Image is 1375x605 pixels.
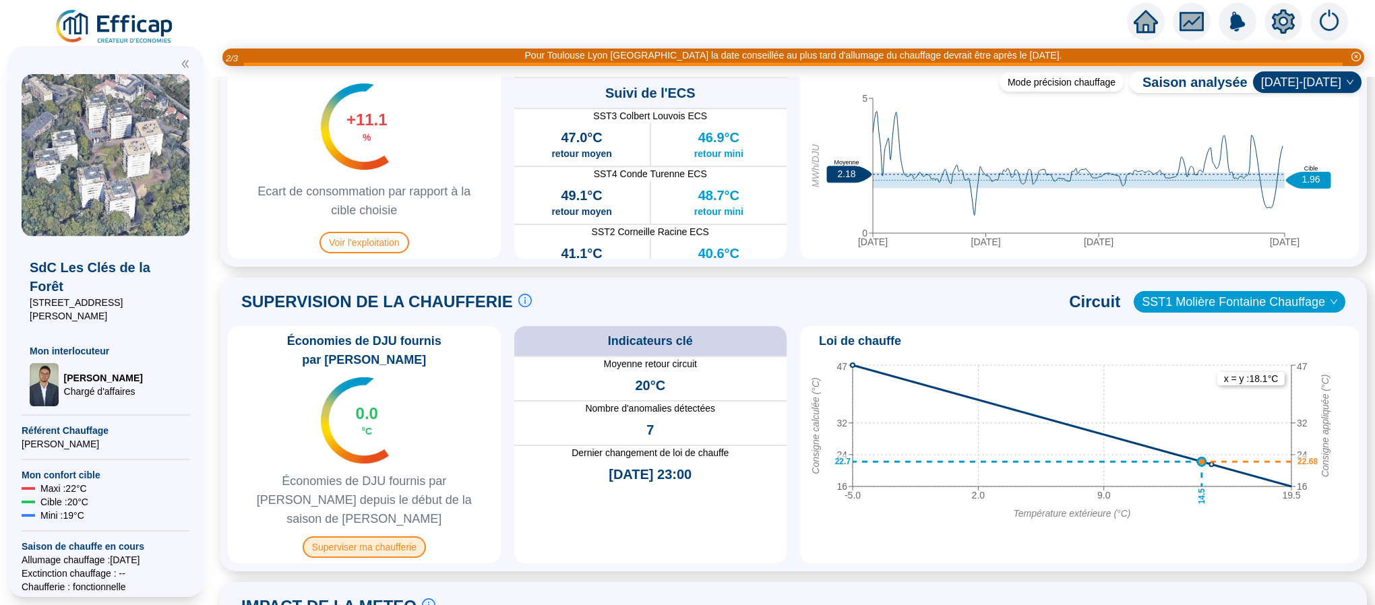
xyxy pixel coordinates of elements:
tspan: MWh/DJU [810,144,821,187]
span: Référent Chauffage [22,424,190,437]
text: 22.7 [835,457,851,466]
span: retour moyen [551,205,611,218]
img: alerts [1310,3,1348,40]
span: down [1330,298,1338,306]
tspan: 24 [836,449,847,460]
img: indicateur températures [321,377,389,464]
span: SST2 Corneille Racine ECS [514,225,787,238]
span: 2024-2025 [1261,72,1353,92]
span: Suivi de l'ECS [605,84,696,102]
img: alerts [1219,3,1256,40]
span: info-circle [518,294,532,307]
span: Nombre d'anomalies détectées [514,402,787,415]
span: Mon interlocuteur [30,344,182,358]
span: 46.9°C [698,128,739,147]
tspan: 9.0 [1097,490,1111,501]
span: Loi de chauffe [819,331,901,350]
span: close-circle [1351,52,1361,61]
span: [DATE] 23:00 [609,465,692,484]
span: SST4 Conde Turenne ECS [514,167,787,181]
i: 2 / 3 [226,53,238,63]
text: 1.96 [1302,174,1320,185]
tspan: 16 [836,481,847,492]
span: 20°C [635,376,665,395]
span: setting [1271,9,1295,34]
span: fund [1180,9,1204,34]
tspan: 32 [1297,418,1308,428]
tspan: [DATE] [858,236,888,247]
span: double-left [181,59,190,69]
span: SdC Les Clés de la Forêt [30,258,182,296]
span: 0.0 [356,403,378,424]
img: indicateur températures [321,84,389,170]
span: Chaufferie : fonctionnelle [22,580,190,594]
span: [PERSON_NAME] [64,371,143,385]
tspan: 2.0 [972,490,985,501]
span: retour mini [694,147,743,160]
tspan: 47 [1297,361,1308,372]
span: Allumage chauffage : [DATE] [22,553,190,567]
text: 22.68 [1297,457,1318,466]
span: [PERSON_NAME] [22,437,190,451]
span: Voir l'exploitation [319,232,409,253]
span: Moyenne retour circuit [514,357,787,371]
span: 49.1°C [561,186,602,205]
span: retour mini [694,205,743,218]
span: home [1134,9,1158,34]
img: efficap energie logo [54,8,176,46]
span: Économies de DJU fournis par [PERSON_NAME] [233,331,495,369]
text: 14.5 [1197,488,1206,505]
span: Indicateurs clé [608,331,693,350]
span: 7 [646,420,654,439]
span: Saison analysée [1129,73,1248,92]
span: Dernier changement de loi de chauffe [514,446,787,459]
span: °C [361,424,372,438]
span: % [363,131,371,144]
text: 2.18 [837,168,855,179]
span: 40.6°C [698,244,739,263]
span: SUPERVISION DE LA CHAUFFERIE [241,291,513,313]
span: Ecart de consommation par rapport à la cible choisie [233,182,495,220]
text: Moyenne [834,159,859,166]
div: Mode précision chauffage [1000,73,1124,92]
tspan: 5 [862,93,867,104]
span: 48.7°C [698,186,739,205]
tspan: -5.0 [845,490,861,501]
tspan: Consigne appliquée (°C) [1320,375,1331,478]
tspan: [DATE] [1084,236,1113,247]
span: Mini : 19 °C [40,509,84,522]
span: Cible : 20 °C [40,495,88,509]
tspan: 16 [1297,481,1308,492]
img: Chargé d'affaires [30,363,59,406]
tspan: [DATE] [1270,236,1300,247]
span: Saison de chauffe en cours [22,540,190,553]
span: SST3 Colbert Louvois ECS [514,109,787,123]
span: [STREET_ADDRESS][PERSON_NAME] [30,296,182,323]
tspan: Température extérieure (°C) [1014,508,1131,519]
tspan: 24 [1297,449,1308,460]
span: Économies de DJU fournis par [PERSON_NAME] depuis le début de la saison de [PERSON_NAME] [233,472,495,528]
span: Superviser ma chaufferie [303,536,426,558]
tspan: 0 [862,228,867,238]
span: Chargé d'affaires [64,385,143,398]
span: retour moyen [551,147,611,160]
tspan: 32 [836,418,847,428]
span: Maxi : 22 °C [40,482,87,495]
span: 47.0°C [561,128,602,147]
div: Pour Toulouse Lyon [GEOGRAPHIC_DATA] la date conseillée au plus tard d'allumage du chauffage devr... [525,49,1062,63]
text: x = y : 18.1 °C [1224,373,1279,384]
tspan: Consigne calculée (°C) [810,378,821,474]
span: 41.1°C [561,244,602,263]
span: Circuit [1069,291,1120,313]
span: +11.1 [346,109,388,131]
span: Mon confort cible [22,468,190,482]
span: down [1346,78,1354,86]
span: SST1 Molière Fontaine Chauffage [1142,292,1337,312]
tspan: [DATE] [971,236,1001,247]
text: Cible [1304,165,1318,172]
tspan: 19.5 [1282,490,1300,501]
span: Exctinction chauffage : -- [22,567,190,580]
